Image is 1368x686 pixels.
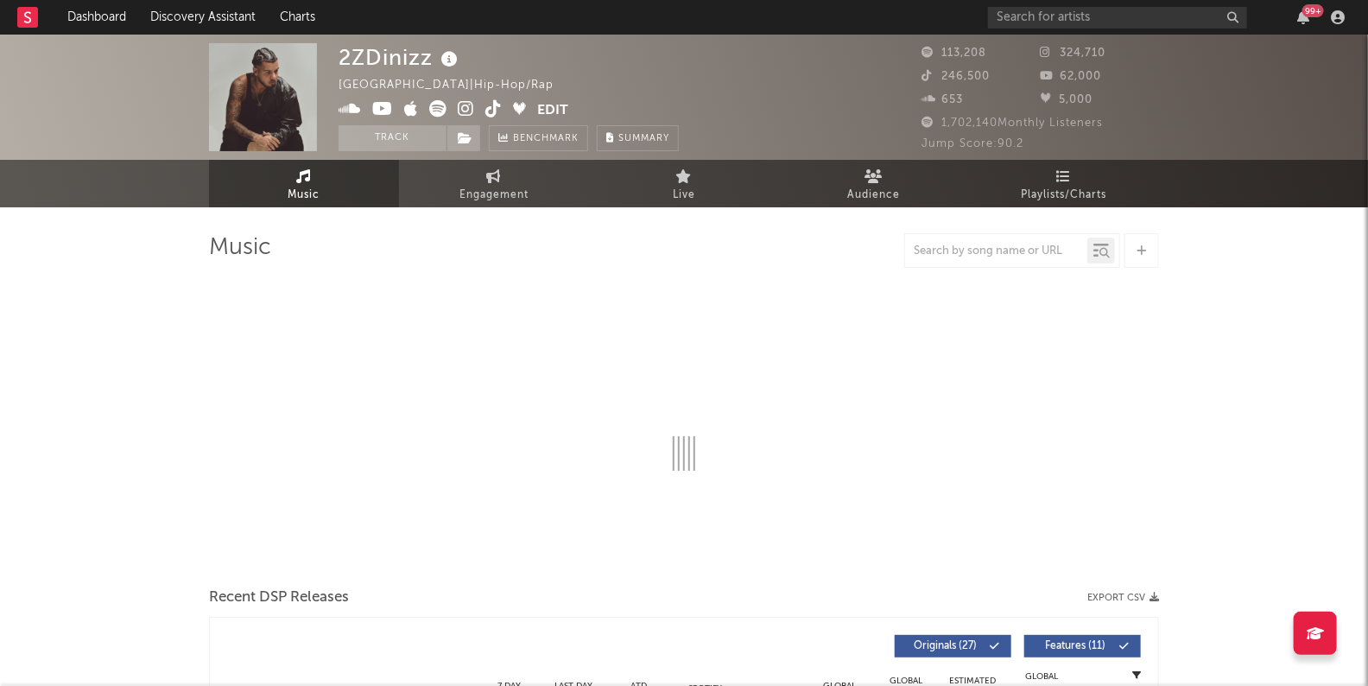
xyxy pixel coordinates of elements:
span: Features ( 11 ) [1035,641,1115,651]
a: Engagement [399,160,589,207]
button: Features(11) [1024,635,1141,657]
span: Live [673,185,695,206]
button: 99+ [1297,10,1309,24]
span: Engagement [459,185,529,206]
span: 1,702,140 Monthly Listeners [921,118,1103,129]
input: Search by song name or URL [905,245,1087,258]
span: Music [288,185,320,206]
span: 324,710 [1041,48,1106,59]
button: Edit [537,100,568,122]
div: 99 + [1302,4,1324,17]
span: 5,000 [1041,94,1093,105]
input: Search for artists [988,7,1247,29]
span: Audience [848,185,901,206]
a: Live [589,160,779,207]
span: Recent DSP Releases [209,588,349,608]
button: Track [339,125,446,151]
a: Benchmark [489,125,588,151]
button: Originals(27) [895,635,1011,657]
button: Export CSV [1087,593,1159,603]
span: 62,000 [1041,71,1102,82]
span: Playlists/Charts [1022,185,1107,206]
span: Originals ( 27 ) [906,641,985,651]
div: 2ZDinizz [339,43,462,72]
span: Summary [618,134,669,143]
button: Summary [597,125,679,151]
span: 246,500 [921,71,990,82]
a: Playlists/Charts [969,160,1159,207]
a: Audience [779,160,969,207]
span: Jump Score: 90.2 [921,138,1023,149]
span: 113,208 [921,48,986,59]
a: Music [209,160,399,207]
span: 653 [921,94,963,105]
div: [GEOGRAPHIC_DATA] | Hip-Hop/Rap [339,75,573,96]
span: Benchmark [513,129,579,149]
